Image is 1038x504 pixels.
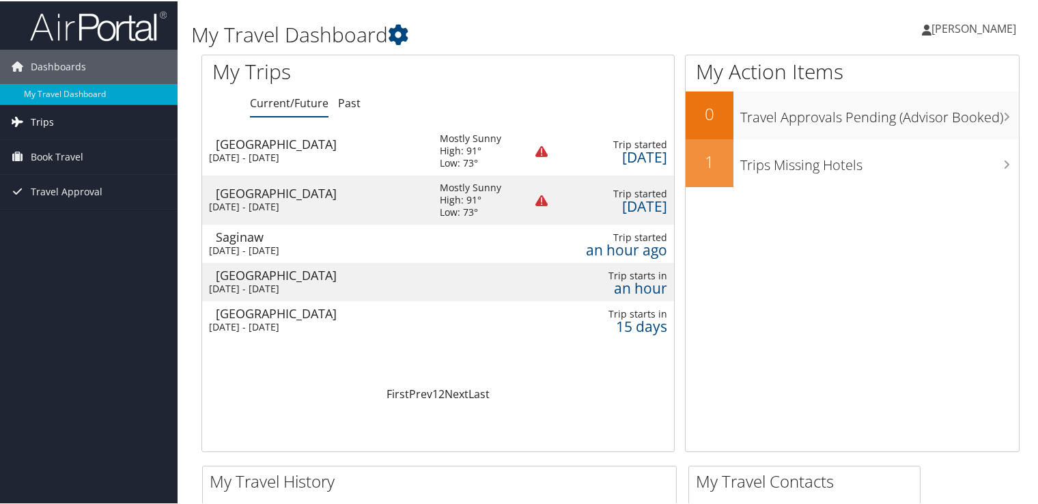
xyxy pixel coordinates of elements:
[686,56,1019,85] h1: My Action Items
[561,150,667,162] div: [DATE]
[216,137,426,149] div: [GEOGRAPHIC_DATA]
[561,319,667,331] div: 15 days
[31,48,86,83] span: Dashboards
[209,199,419,212] div: [DATE] - [DATE]
[686,101,733,124] h2: 0
[561,186,667,199] div: Trip started
[561,137,667,150] div: Trip started
[30,9,167,41] img: airportal-logo.png
[440,131,501,143] div: Mostly Sunny
[209,320,419,332] div: [DATE] - [DATE]
[440,156,501,168] div: Low: 73°
[216,186,426,198] div: [GEOGRAPHIC_DATA]
[338,94,361,109] a: Past
[216,306,426,318] div: [GEOGRAPHIC_DATA]
[740,148,1019,173] h3: Trips Missing Hotels
[31,104,54,138] span: Trips
[210,468,676,492] h2: My Travel History
[440,143,501,156] div: High: 91°
[561,242,667,255] div: an hour ago
[740,100,1019,126] h3: Travel Approvals Pending (Advisor Booked)
[440,205,501,217] div: Low: 73°
[191,19,751,48] h1: My Travel Dashboard
[445,385,468,400] a: Next
[686,149,733,172] h2: 1
[561,281,667,293] div: an hour
[922,7,1030,48] a: [PERSON_NAME]
[535,193,548,206] img: alert-flat-solid-warning.png
[250,94,328,109] a: Current/Future
[209,243,419,255] div: [DATE] - [DATE]
[216,268,426,280] div: [GEOGRAPHIC_DATA]
[387,385,409,400] a: First
[931,20,1016,35] span: [PERSON_NAME]
[468,385,490,400] a: Last
[561,307,667,319] div: Trip starts in
[31,173,102,208] span: Travel Approval
[212,56,467,85] h1: My Trips
[216,229,426,242] div: Saginaw
[440,193,501,205] div: High: 91°
[561,268,667,281] div: Trip starts in
[31,139,83,173] span: Book Travel
[209,281,419,294] div: [DATE] - [DATE]
[438,385,445,400] a: 2
[535,144,548,156] img: alert-flat-solid-warning.png
[686,90,1019,138] a: 0Travel Approvals Pending (Advisor Booked)
[696,468,920,492] h2: My Travel Contacts
[561,230,667,242] div: Trip started
[432,385,438,400] a: 1
[440,180,501,193] div: Mostly Sunny
[561,199,667,211] div: [DATE]
[686,138,1019,186] a: 1Trips Missing Hotels
[209,150,419,163] div: [DATE] - [DATE]
[409,385,432,400] a: Prev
